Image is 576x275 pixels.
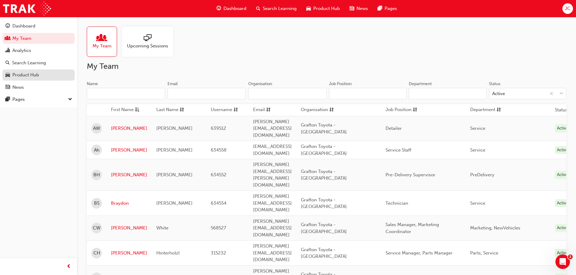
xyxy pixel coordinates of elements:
span: car-icon [5,72,10,78]
span: sorting-icon [413,106,417,114]
span: [PERSON_NAME][EMAIL_ADDRESS][DOMAIN_NAME] [253,119,292,138]
div: Active [555,199,571,207]
span: Parts, Service [470,250,498,256]
span: Grafton Toyota - [GEOGRAPHIC_DATA] [301,169,347,181]
a: search-iconSearch Learning [251,2,301,15]
div: Product Hub [12,72,39,78]
span: Organisation [301,106,328,114]
div: Analytics [12,47,31,54]
span: sessionType_ONLINE_URL-icon [144,34,151,43]
span: Email [253,106,265,114]
span: Ah [94,147,99,154]
div: Department [409,81,432,87]
span: 568527 [211,225,226,231]
span: CH [93,250,100,257]
input: Job Position [329,88,406,99]
span: Service Staff [386,147,411,153]
span: Search Learning [263,5,297,12]
span: sorting-icon [233,106,238,114]
div: Active [555,224,571,232]
span: sorting-icon [329,106,334,114]
button: DashboardMy TeamAnalyticsSearch LearningProduct HubNews [2,19,75,94]
span: Grafton Toyota - [GEOGRAPHIC_DATA] [301,144,347,156]
span: 315232 [211,250,226,256]
span: CW [93,225,100,232]
span: guage-icon [5,24,10,29]
span: down-icon [68,96,72,104]
span: 639512 [211,126,226,131]
a: [PERSON_NAME] [111,125,147,132]
span: White [156,225,168,231]
span: sorting-icon [496,106,501,114]
span: [PERSON_NAME] [156,126,193,131]
input: Name [87,88,165,99]
button: Emailsorting-icon [253,106,286,114]
a: guage-iconDashboard [212,2,251,15]
span: Pre-Delivery Supervisor [386,172,435,177]
button: Pages [2,94,75,105]
a: news-iconNews [345,2,373,15]
span: 634558 [211,147,226,153]
div: Name [87,81,98,87]
a: News [2,82,75,93]
span: [PERSON_NAME][EMAIL_ADDRESS][DOMAIN_NAME] [253,193,292,213]
span: Service [470,126,485,131]
div: Pages [12,96,25,103]
span: Job Position [386,106,412,114]
span: Dashboard [223,5,246,12]
span: people-icon [98,34,106,43]
span: 634554 [211,200,226,206]
div: Email [168,81,178,87]
a: Product Hub [2,69,75,81]
a: My Team [87,27,122,57]
span: Grafton Toyota - [GEOGRAPHIC_DATA] [301,122,347,135]
input: Department [409,88,486,99]
span: Technician [386,200,408,206]
button: JC [562,3,573,14]
div: News [12,84,24,91]
span: asc-icon [135,106,139,114]
a: [PERSON_NAME] [111,171,147,178]
span: Username [211,106,232,114]
span: Sales Manager, Marketing Coordinator [386,222,439,234]
a: car-iconProduct Hub [301,2,345,15]
iframe: Intercom live chat [555,254,570,269]
span: Upcoming Sessions [127,43,168,50]
span: Grafton Toyota - [GEOGRAPHIC_DATA] [301,247,347,259]
span: [PERSON_NAME] [156,147,193,153]
span: pages-icon [378,5,382,12]
input: Organisation [248,88,327,99]
span: Department [470,106,495,114]
span: [PERSON_NAME][EMAIL_ADDRESS][DOMAIN_NAME] [253,243,292,262]
div: Active [555,124,571,133]
span: 634552 [211,172,226,177]
a: My Team [2,33,75,44]
a: Braydon [111,200,147,207]
a: Upcoming Sessions [122,27,178,57]
span: guage-icon [216,5,221,12]
span: prev-icon [67,263,71,270]
span: car-icon [306,5,311,12]
img: Trak [3,2,51,15]
span: [PERSON_NAME][EMAIL_ADDRESS][DOMAIN_NAME] [253,219,292,238]
span: AW [93,125,100,132]
span: [PERSON_NAME] [156,200,193,206]
div: Active [555,171,571,179]
span: 1 [568,254,573,259]
span: JC [565,5,571,12]
span: search-icon [256,5,260,12]
span: Grafton Toyota - [GEOGRAPHIC_DATA] [301,222,347,234]
span: Service [470,200,485,206]
a: Analytics [2,45,75,56]
span: My Team [93,43,112,50]
span: Grafton Toyota - [GEOGRAPHIC_DATA] [301,197,347,209]
div: Search Learning [12,59,46,66]
span: Product Hub [313,5,340,12]
button: Departmentsorting-icon [470,106,503,114]
span: First Name [111,106,134,114]
a: [PERSON_NAME] [111,250,147,257]
button: Organisationsorting-icon [301,106,334,114]
span: Marketing, NewVehicles [470,225,520,231]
